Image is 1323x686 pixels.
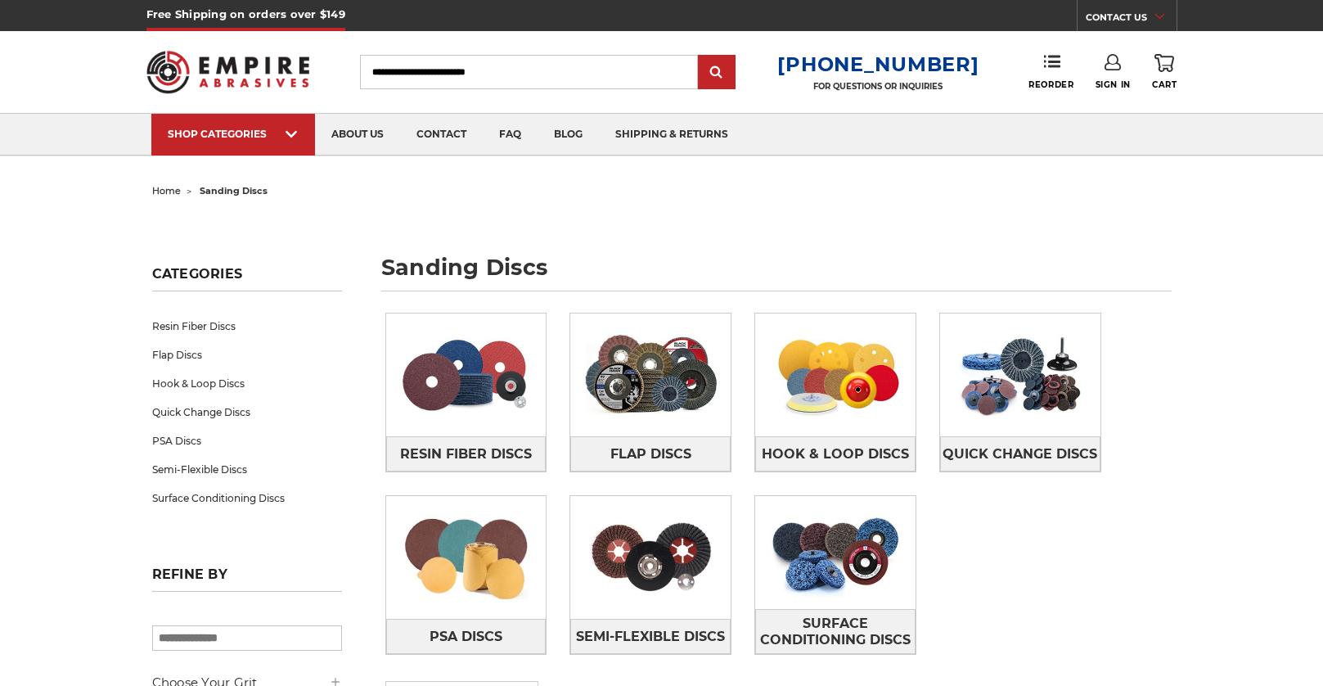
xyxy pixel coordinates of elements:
[777,52,979,76] a: [PHONE_NUMBER]
[940,436,1100,472] a: Quick Change Discs
[152,566,342,592] h5: Refine by
[146,40,310,104] img: Empire Abrasives
[400,440,532,468] span: Resin Fiber Discs
[610,440,691,468] span: Flap Discs
[152,398,342,426] a: Quick Change Discs
[762,440,909,468] span: Hook & Loop Discs
[152,266,342,291] h5: Categories
[700,56,733,89] input: Submit
[570,318,731,431] img: Flap Discs
[943,440,1097,468] span: Quick Change Discs
[152,455,342,484] a: Semi-Flexible Discs
[1028,79,1073,90] span: Reorder
[152,484,342,512] a: Surface Conditioning Discs
[755,318,916,431] img: Hook & Loop Discs
[755,436,916,472] a: Hook & Loop Discs
[570,501,731,614] img: Semi-Flexible Discs
[386,436,547,472] a: Resin Fiber Discs
[152,185,181,196] a: home
[755,609,916,654] a: Surface Conditioning Discs
[755,496,916,609] img: Surface Conditioning Discs
[1086,8,1177,31] a: CONTACT US
[756,610,915,654] span: Surface Conditioning Discs
[1152,79,1177,90] span: Cart
[570,436,731,472] a: Flap Discs
[152,312,342,341] a: Resin Fiber Discs
[430,623,502,651] span: PSA Discs
[940,318,1100,431] img: Quick Change Discs
[1096,79,1131,90] span: Sign In
[570,619,731,654] a: Semi-Flexible Discs
[152,369,342,398] a: Hook & Loop Discs
[1152,54,1177,90] a: Cart
[152,426,342,455] a: PSA Discs
[538,114,599,156] a: blog
[381,256,1172,291] h1: sanding discs
[200,185,268,196] span: sanding discs
[152,341,342,369] a: Flap Discs
[168,128,299,140] div: SHOP CATEGORIES
[400,114,483,156] a: contact
[315,114,400,156] a: about us
[1028,54,1073,89] a: Reorder
[576,623,725,651] span: Semi-Flexible Discs
[386,318,547,431] img: Resin Fiber Discs
[386,619,547,654] a: PSA Discs
[483,114,538,156] a: faq
[386,501,547,614] img: PSA Discs
[599,114,745,156] a: shipping & returns
[777,81,979,92] p: FOR QUESTIONS OR INQUIRIES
